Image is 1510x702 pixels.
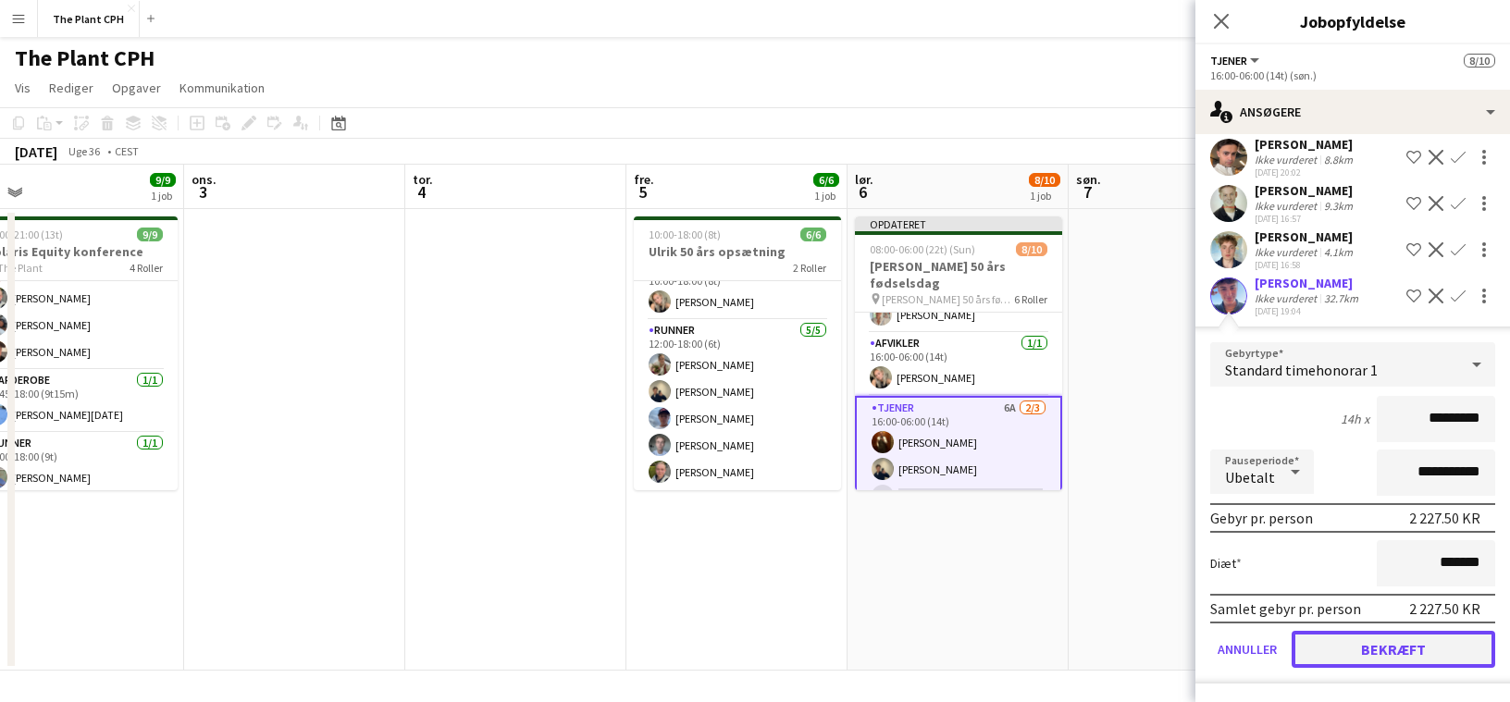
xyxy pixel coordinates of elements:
span: 9/9 [137,228,163,241]
label: Diæt [1210,555,1242,572]
div: [DATE] 19:04 [1255,305,1362,317]
div: 1 job [1030,189,1059,203]
a: Kommunikation [172,76,272,100]
div: 2 227.50 KR [1409,509,1480,527]
button: The Plant CPH [38,1,140,37]
span: 8/10 [1029,173,1060,187]
span: fre. [634,171,654,188]
span: 8/10 [1464,54,1495,68]
span: Tjener [1210,54,1247,68]
span: lør. [855,171,873,188]
app-card-role: Tjener6A2/316:00-06:00 (14t)[PERSON_NAME][PERSON_NAME] [855,396,1062,516]
div: Ikke vurderet [1255,245,1320,259]
span: ons. [192,171,217,188]
h3: Ulrik 50 års opsætning [634,243,841,260]
div: [DATE] 16:57 [1255,213,1356,225]
div: 32.7km [1320,291,1362,305]
span: 10:00-18:00 (8t) [649,228,721,241]
button: Bekræft [1292,631,1495,668]
a: Opgaver [105,76,168,100]
h3: [PERSON_NAME] 50 års fødselsdag [855,258,1062,291]
div: 8.8km [1320,153,1356,166]
span: Standard timehonorar 1 [1225,361,1378,379]
div: 1 job [151,189,175,203]
div: Opdateret [855,216,1062,231]
span: 3 [189,181,217,203]
span: Uge 36 [61,144,107,158]
span: Ubetalt [1225,468,1275,486]
app-card-role: Runner5/512:00-18:00 (6t)[PERSON_NAME][PERSON_NAME][PERSON_NAME][PERSON_NAME][PERSON_NAME] [634,320,841,490]
span: tor. [413,171,433,188]
span: 6 Roller [1014,292,1047,306]
span: 08:00-06:00 (22t) (Sun) [870,242,975,256]
div: Samlet gebyr pr. person [1210,599,1361,618]
a: Vis [7,76,38,100]
span: 6/6 [813,173,839,187]
app-card-role: Afvikler1/110:00-18:00 (8t)[PERSON_NAME] [634,257,841,320]
span: Vis [15,80,31,96]
span: 5 [631,181,654,203]
div: Ikke vurderet [1255,199,1320,213]
div: Gebyr pr. person [1210,509,1313,527]
span: 4 Roller [130,261,163,275]
div: Ikke vurderet [1255,291,1320,305]
span: 6 [852,181,873,203]
app-job-card: 10:00-18:00 (8t)6/6Ulrik 50 års opsætning2 RollerAfvikler1/110:00-18:00 (8t)[PERSON_NAME]Runner5/... [634,216,841,490]
div: [PERSON_NAME] [1255,182,1356,199]
span: 9/9 [150,173,176,187]
button: Tjener [1210,54,1262,68]
div: 14h x [1341,411,1369,427]
app-card-role: Afvikler1/116:00-06:00 (14t)[PERSON_NAME] [855,333,1062,396]
div: Ansøgere [1195,90,1510,134]
span: [PERSON_NAME] 50 års fødselsdag [882,292,1014,306]
div: 16:00-06:00 (14t) (søn.) [1210,68,1495,82]
div: [DATE] 20:02 [1255,166,1356,179]
h1: The Plant CPH [15,44,155,72]
div: [DATE] 16:58 [1255,259,1356,271]
span: søn. [1076,171,1101,188]
div: 2 227.50 KR [1409,599,1480,618]
span: Opgaver [112,80,161,96]
span: 2 Roller [793,261,826,275]
div: [DATE] [15,142,57,161]
h3: Jobopfyldelse [1195,9,1510,33]
div: Ikke vurderet [1255,153,1320,166]
div: [PERSON_NAME] [1255,228,1356,245]
a: Rediger [42,76,101,100]
span: 6/6 [800,228,826,241]
span: 4 [410,181,433,203]
div: 1 job [814,189,838,203]
span: Rediger [49,80,93,96]
span: Kommunikation [179,80,265,96]
button: Annuller [1210,631,1284,668]
div: 4.1km [1320,245,1356,259]
div: [PERSON_NAME] [1255,275,1362,291]
span: 7 [1073,181,1101,203]
div: CEST [115,144,139,158]
app-job-card: Opdateret08:00-06:00 (22t) (Sun)8/10[PERSON_NAME] 50 års fødselsdag [PERSON_NAME] 50 års fødselsd... [855,216,1062,490]
div: 9.3km [1320,199,1356,213]
div: [PERSON_NAME] [1255,136,1356,153]
span: 8/10 [1016,242,1047,256]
